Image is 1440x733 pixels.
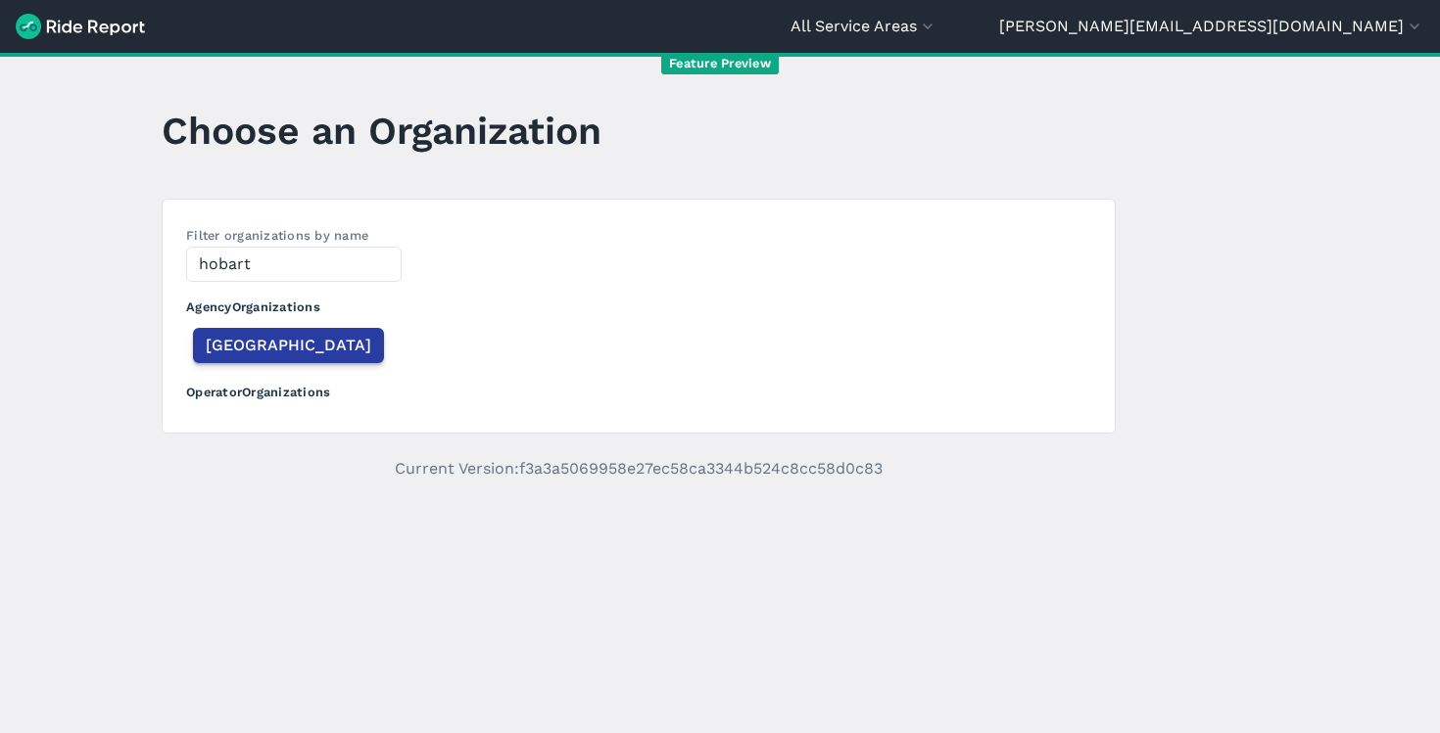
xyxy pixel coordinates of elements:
[206,334,371,357] span: [GEOGRAPHIC_DATA]
[791,15,937,38] button: All Service Areas
[186,228,368,243] label: Filter organizations by name
[162,457,1116,481] p: Current Version: f3a3a5069958e27ec58ca3344b524c8cc58d0c83
[186,282,1091,324] h3: Agency Organizations
[661,54,779,74] span: Feature Preview
[16,14,145,39] img: Ride Report
[186,367,1091,409] h3: Operator Organizations
[999,15,1424,38] button: [PERSON_NAME][EMAIL_ADDRESS][DOMAIN_NAME]
[162,104,601,158] h1: Choose an Organization
[193,328,384,363] button: [GEOGRAPHIC_DATA]
[186,247,402,282] input: Filter by name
